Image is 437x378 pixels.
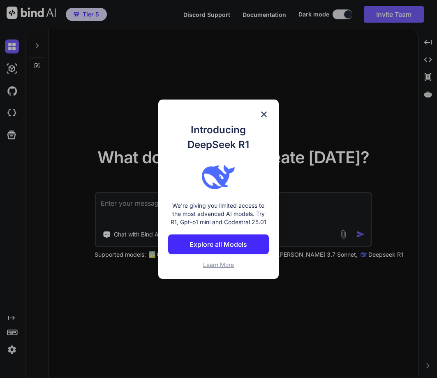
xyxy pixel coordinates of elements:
[168,123,268,152] h1: Introducing DeepSeek R1
[203,261,234,268] span: Learn More
[202,160,235,193] img: bind logo
[168,202,268,226] p: We're giving you limited access to the most advanced AI models. Try R1, Gpt-o1 mini and Codestral...
[259,109,269,119] img: close
[168,234,268,254] button: Explore all Models
[190,239,247,249] p: Explore all Models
